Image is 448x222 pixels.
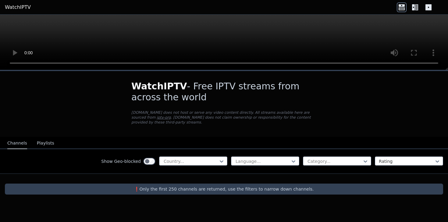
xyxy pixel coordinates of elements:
a: WatchIPTV [5,4,31,11]
h1: - Free IPTV streams from across the world [131,81,317,103]
label: Show Geo-blocked [101,158,141,164]
button: Playlists [37,138,54,149]
button: Channels [7,138,27,149]
a: iptv-org [157,115,171,120]
p: ❗️Only the first 250 channels are returned, use the filters to narrow down channels. [7,186,441,192]
span: WatchIPTV [131,81,187,91]
p: [DOMAIN_NAME] does not host or serve any video content directly. All streams available here are s... [131,110,317,125]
